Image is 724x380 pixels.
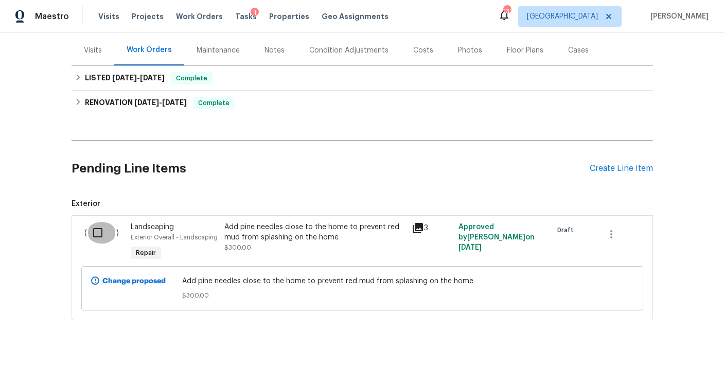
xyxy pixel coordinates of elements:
div: Photos [458,45,482,56]
div: Visits [84,45,102,56]
b: Change proposed [102,278,166,285]
span: Work Orders [176,11,223,22]
span: Complete [172,73,211,83]
div: 1 [251,8,259,18]
div: 3 [412,222,452,234]
span: Tasks [235,13,257,20]
span: Repair [132,248,160,258]
div: Condition Adjustments [309,45,389,56]
span: [GEOGRAPHIC_DATA] [527,11,598,22]
div: Create Line Item [590,164,653,174]
span: Approved by [PERSON_NAME] on [458,223,535,251]
div: LISTED [DATE]-[DATE]Complete [72,66,653,91]
div: Notes [264,45,285,56]
span: $300.00 [182,290,542,301]
span: Draft [557,225,578,235]
div: RENOVATION [DATE]-[DATE]Complete [72,91,653,115]
span: [DATE] [140,74,165,81]
span: $300.00 [224,245,251,251]
span: Maestro [35,11,69,22]
span: Properties [269,11,309,22]
span: Exterior Overall - Landscaping [131,234,218,240]
div: Floor Plans [507,45,543,56]
span: Projects [132,11,164,22]
div: Add pine needles close to the home to prevent red mud from splashing on the home [224,222,405,243]
div: Work Orders [127,45,172,55]
h6: RENOVATION [85,97,187,109]
span: Landscaping [131,223,174,231]
span: [DATE] [162,99,187,106]
span: - [112,74,165,81]
h6: LISTED [85,72,165,84]
div: ( ) [81,219,128,266]
span: Geo Assignments [322,11,389,22]
span: [DATE] [134,99,159,106]
span: Visits [98,11,119,22]
div: Costs [413,45,433,56]
div: Maintenance [197,45,240,56]
div: 132 [503,6,510,16]
span: [DATE] [458,244,482,251]
span: Add pine needles close to the home to prevent red mud from splashing on the home [182,276,542,286]
span: [PERSON_NAME] [646,11,709,22]
div: Cases [568,45,589,56]
span: [DATE] [112,74,137,81]
span: Complete [194,98,234,108]
span: - [134,99,187,106]
span: Exterior [72,199,653,209]
h2: Pending Line Items [72,145,590,193]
